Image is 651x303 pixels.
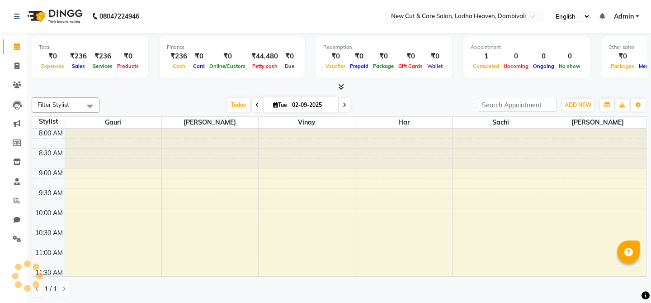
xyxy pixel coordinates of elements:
[396,51,425,62] div: ₹0
[562,99,594,111] button: ADD NEW
[565,101,591,108] span: ADD NEW
[207,51,248,62] div: ₹0
[207,63,248,69] span: Online/Custom
[33,208,65,218] div: 10:00 AM
[348,51,371,62] div: ₹0
[425,63,445,69] span: Wallet
[371,51,396,62] div: ₹0
[248,51,282,62] div: ₹44,480
[371,63,396,69] span: Package
[38,101,69,108] span: Filter Stylist
[282,51,297,62] div: ₹0
[115,51,141,62] div: ₹0
[557,51,583,62] div: 0
[99,4,139,29] b: 08047224946
[531,51,557,62] div: 0
[37,188,65,198] div: 9:30 AM
[323,43,445,51] div: Redemption
[271,101,289,108] span: Tue
[557,63,583,69] span: No show
[323,51,348,62] div: ₹0
[44,284,57,294] span: 1 / 1
[37,129,65,138] div: 8:00 AM
[531,63,557,69] span: Ongoing
[191,51,207,62] div: ₹0
[609,63,637,69] span: Packages
[323,63,348,69] span: Voucher
[609,51,637,62] div: ₹0
[90,63,115,69] span: Services
[227,98,250,112] span: Today
[478,98,557,112] input: Search Appointment
[33,248,65,258] div: 11:00 AM
[289,98,335,112] input: 2025-09-02
[167,43,297,51] div: Finance
[33,268,65,278] div: 11:30 AM
[37,149,65,158] div: 8:30 AM
[39,63,66,69] span: Expenses
[23,4,85,29] img: logo
[37,168,65,178] div: 9:00 AM
[33,228,65,238] div: 10:30 AM
[501,63,531,69] span: Upcoming
[259,117,355,128] span: Vinay
[471,43,583,51] div: Appointment
[250,63,280,69] span: Petty cash
[453,117,549,128] span: Sachi
[170,63,188,69] span: Cash
[396,63,425,69] span: Gift Cards
[162,117,258,128] span: [PERSON_NAME]
[115,63,141,69] span: Products
[471,63,501,69] span: Completed
[70,63,87,69] span: Sales
[66,51,90,62] div: ₹236
[32,117,65,126] div: Stylist
[90,51,115,62] div: ₹236
[425,51,445,62] div: ₹0
[355,117,452,128] span: Har
[191,63,207,69] span: Card
[283,63,297,69] span: Due
[39,51,66,62] div: ₹0
[39,43,141,51] div: Total
[549,117,646,128] span: [PERSON_NAME]
[471,51,501,62] div: 1
[65,117,161,128] span: Gauri
[348,63,371,69] span: Prepaid
[614,12,634,21] span: Admin
[501,51,531,62] div: 0
[167,51,191,62] div: ₹236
